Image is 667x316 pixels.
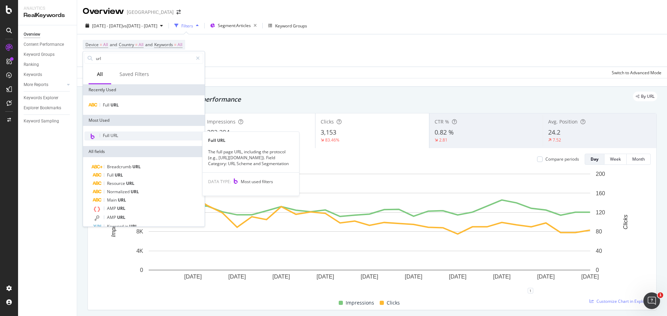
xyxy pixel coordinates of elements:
span: Full [103,102,110,108]
text: 80 [596,229,602,234]
span: URL [117,205,125,211]
a: Keyword Sampling [24,118,72,125]
span: URL [118,197,126,203]
span: Normalized [107,189,131,195]
span: Full URL [103,133,118,138]
text: 4K [136,248,143,254]
span: and [110,42,117,48]
span: All [103,40,108,50]
div: legacy label [633,92,657,101]
text: [DATE] [272,274,290,280]
text: 8K [136,229,143,234]
text: [DATE] [449,274,466,280]
div: Keyword Groups [24,51,55,58]
div: Keyword Sampling [24,118,59,125]
button: Segment:Articles [207,20,260,31]
span: and [145,42,153,48]
span: Full [107,172,115,178]
iframe: Intercom live chat [643,292,660,309]
button: Week [604,154,627,165]
svg: A chart. [93,170,645,291]
text: [DATE] [493,274,510,280]
div: Keyword Groups [275,23,307,29]
a: Keywords Explorer [24,94,72,102]
span: URL [110,102,119,108]
span: All [139,40,143,50]
a: Keywords [24,71,72,78]
span: Segment: Articles [218,23,251,28]
span: Breadcrumb [107,164,132,170]
span: 0.82 % [435,128,454,136]
input: Search by field name [95,53,193,63]
text: 0 [140,267,143,273]
span: URL [117,214,125,220]
span: AMP [107,214,117,220]
span: 24.2 [548,128,560,136]
span: = [135,42,138,48]
a: Ranking [24,61,72,68]
text: 200 [596,171,605,177]
text: [DATE] [537,274,554,280]
span: [DATE] - [DATE] [92,23,123,29]
div: 83.46% [325,137,339,143]
button: Filters [172,20,201,31]
text: 40 [596,248,602,254]
div: Compare periods [545,156,579,162]
div: All fields [83,146,205,157]
span: By URL [641,94,654,99]
span: 3,153 [321,128,336,136]
div: [GEOGRAPHIC_DATA] [127,9,174,16]
span: URL [131,189,139,195]
div: Switch to Advanced Mode [612,70,661,76]
button: Switch to Advanced Mode [609,67,661,78]
span: CTR % [435,118,449,125]
span: URL [129,223,138,229]
text: [DATE] [405,274,422,280]
div: RealKeywords [24,11,71,19]
div: 7.52 [553,137,561,143]
span: Device [85,42,99,48]
a: Keyword Groups [24,51,72,58]
div: Full URL [203,137,299,143]
span: Clicks [321,118,334,125]
div: All [97,71,103,78]
span: URL [115,172,123,178]
div: Month [632,156,645,162]
span: Country [119,42,134,48]
text: 0 [596,267,599,273]
div: Most Used [83,115,205,126]
text: [DATE] [228,274,246,280]
a: Explorer Bookmarks [24,104,72,112]
span: Impressions [207,118,236,125]
span: Keywords [154,42,173,48]
div: Overview [24,31,40,38]
text: [DATE] [184,274,201,280]
span: Most used filters [241,179,273,185]
div: Content Performance [24,41,64,48]
button: Month [627,154,651,165]
div: 2.81 [439,137,447,143]
span: URL [132,164,141,170]
div: Week [610,156,621,162]
text: [DATE] [316,274,334,280]
text: [DATE] [361,274,378,280]
button: Day [585,154,604,165]
button: Keyword Groups [265,20,310,31]
span: Avg. Position [548,118,578,125]
div: arrow-right-arrow-left [176,10,181,15]
span: 1 [658,292,663,298]
text: Clicks [623,215,628,230]
span: = [100,42,102,48]
span: URL [126,180,134,186]
span: Impressions [346,299,374,307]
div: Saved Filters [120,71,149,78]
span: 382,394 [207,128,230,136]
div: Keywords [24,71,42,78]
div: More Reports [24,81,48,88]
span: vs [DATE] - [DATE] [123,23,157,29]
span: DATA TYPE: [208,179,231,185]
text: 160 [596,190,605,196]
span: Clicks [387,299,400,307]
div: Ranking [24,61,39,68]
